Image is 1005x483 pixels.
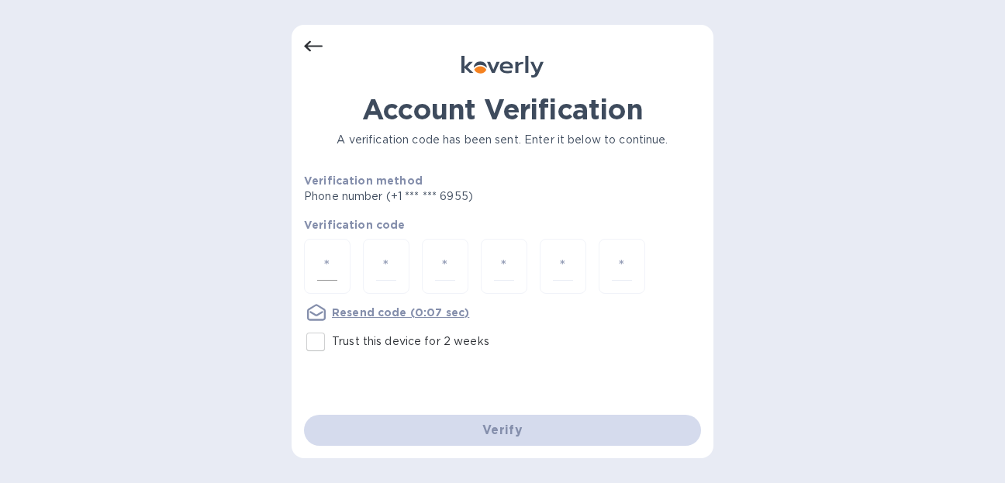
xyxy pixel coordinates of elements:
h1: Account Verification [304,93,701,126]
p: Verification code [304,217,701,233]
u: Resend code (0:07 sec) [332,306,469,319]
p: Phone number (+1 *** *** 6955) [304,188,592,205]
b: Verification method [304,174,423,187]
p: Trust this device for 2 weeks [332,333,489,350]
p: A verification code has been sent. Enter it below to continue. [304,132,701,148]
